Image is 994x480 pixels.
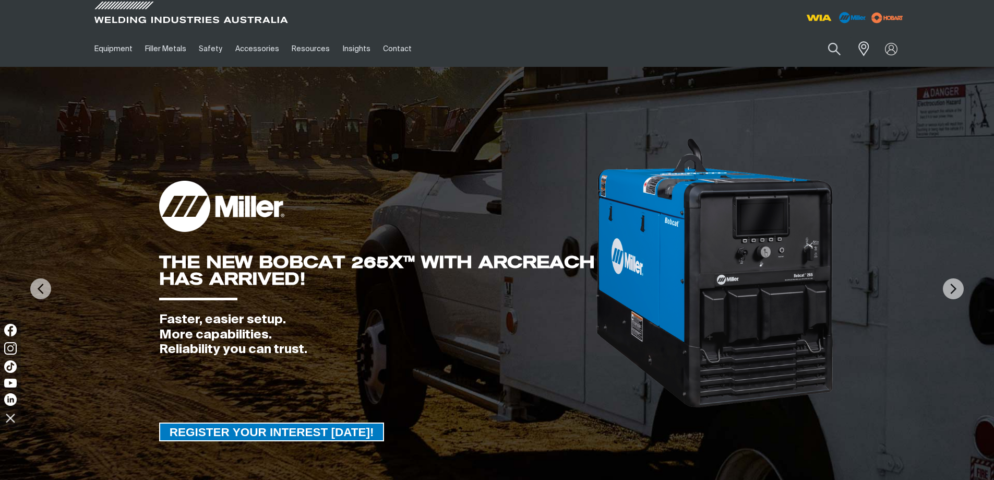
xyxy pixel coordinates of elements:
[803,37,852,61] input: Product name or item number...
[159,312,595,357] div: Faster, easier setup. More capabilities. Reliability you can trust.
[4,342,17,355] img: Instagram
[285,31,336,67] a: Resources
[88,31,139,67] a: Equipment
[868,10,906,26] img: miller
[193,31,229,67] a: Safety
[4,379,17,388] img: YouTube
[817,37,852,61] button: Search products
[2,409,19,427] img: hide socials
[159,254,595,287] div: THE NEW BOBCAT 265X™ WITH ARCREACH HAS ARRIVED!
[139,31,193,67] a: Filler Metals
[4,393,17,406] img: LinkedIn
[4,360,17,373] img: TikTok
[229,31,285,67] a: Accessories
[377,31,418,67] a: Contact
[336,31,376,67] a: Insights
[4,324,17,336] img: Facebook
[943,278,964,299] img: NextArrow
[160,423,384,441] span: REGISTER YOUR INTEREST [DATE]!
[30,278,51,299] img: PrevArrow
[159,423,385,441] a: REGISTER YOUR INTEREST TODAY!
[88,31,702,67] nav: Main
